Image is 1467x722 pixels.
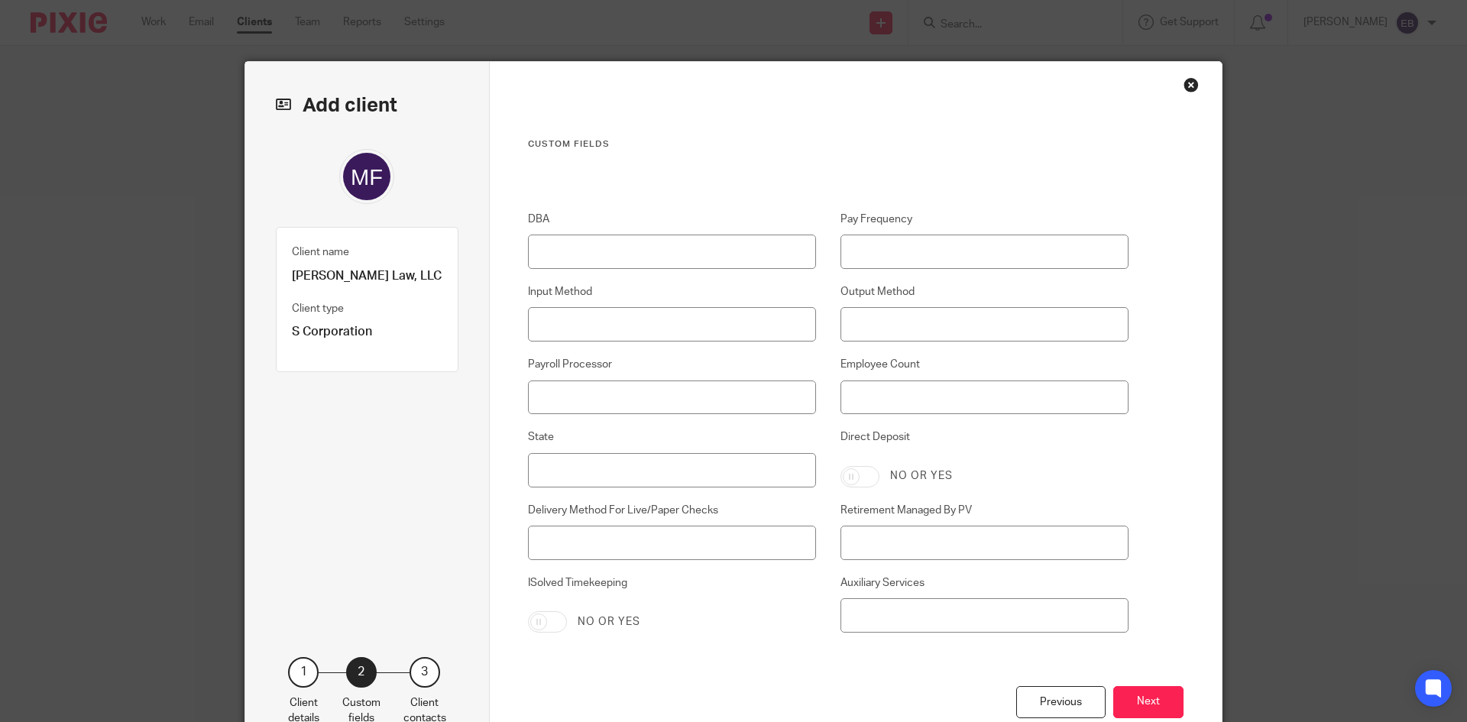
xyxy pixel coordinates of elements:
[890,468,953,484] label: No or yes
[840,575,1129,591] label: Auxiliary Services
[528,138,1129,151] h3: Custom fields
[292,301,344,316] label: Client type
[528,503,817,518] label: Delivery Method For Live/Paper Checks
[528,284,817,299] label: Input Method
[528,575,817,600] label: ISolved Timekeeping
[288,657,319,688] div: 1
[840,284,1129,299] label: Output Method
[292,268,442,284] p: [PERSON_NAME] Law, LLC
[1184,77,1199,92] div: Close this dialog window
[578,614,640,630] label: No or yes
[528,429,817,445] label: State
[840,357,1129,372] label: Employee Count
[292,244,349,260] label: Client name
[410,657,440,688] div: 3
[1016,686,1106,719] div: Previous
[1113,686,1184,719] button: Next
[339,149,394,204] img: svg%3E
[276,92,458,118] h2: Add client
[840,212,1129,227] label: Pay Frequency
[346,657,377,688] div: 2
[292,324,442,340] p: S Corporation
[840,503,1129,518] label: Retirement Managed By PV
[840,429,1129,454] label: Direct Deposit
[528,212,817,227] label: DBA
[528,357,817,372] label: Payroll Processor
